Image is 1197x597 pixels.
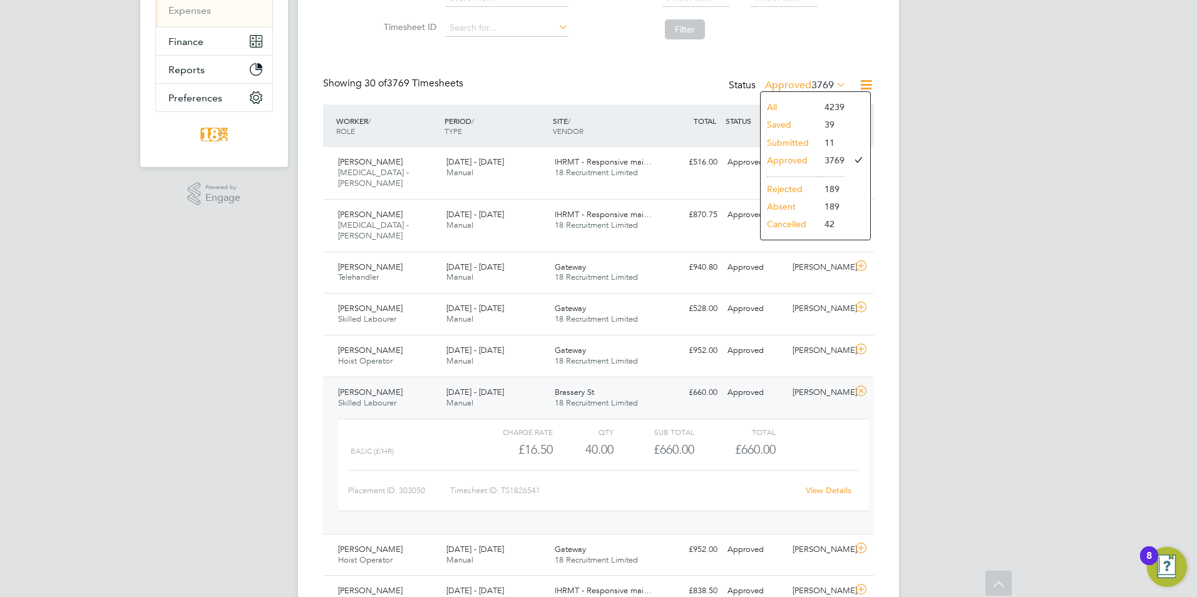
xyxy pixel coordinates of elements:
[806,485,851,496] a: View Details
[156,56,272,83] button: Reports
[446,554,473,565] span: Manual
[338,272,379,282] span: Telehandler
[555,156,652,167] span: IHRMT - Responsive mai…
[555,303,586,314] span: Gateway
[729,77,849,94] div: Status
[323,77,466,90] div: Showing
[553,439,614,460] div: 40.00
[788,340,853,361] div: [PERSON_NAME]
[788,382,853,403] div: [PERSON_NAME]
[446,156,504,167] span: [DATE] - [DATE]
[446,220,473,230] span: Manual
[338,345,403,355] span: [PERSON_NAME]
[555,387,594,397] span: Brassery St
[338,167,409,188] span: [MEDICAL_DATA] - [PERSON_NAME]
[550,110,658,142] div: SITE
[446,544,504,554] span: [DATE] - [DATE]
[1147,547,1187,587] button: Open Resource Center, 8 new notifications
[788,298,853,319] div: [PERSON_NAME]
[446,397,473,408] span: Manual
[348,481,450,501] div: Placement ID: 303050
[818,215,845,233] li: 42
[694,116,716,126] span: TOTAL
[446,314,473,324] span: Manual
[553,126,583,136] span: VENDOR
[446,303,504,314] span: [DATE] - [DATE]
[555,209,652,220] span: IHRMT - Responsive mai…
[446,209,504,220] span: [DATE] - [DATE]
[338,585,403,596] span: [PERSON_NAME]
[553,424,614,439] div: QTY
[205,182,240,193] span: Powered by
[722,340,788,361] div: Approved
[188,182,241,206] a: Powered byEngage
[657,539,722,560] div: £952.00
[555,554,638,565] span: 18 Recruitment Limited
[555,544,586,554] span: Gateway
[568,116,570,126] span: /
[818,134,845,151] li: 11
[657,382,722,403] div: £660.00
[156,28,272,55] button: Finance
[364,77,463,89] span: 3769 Timesheets
[555,262,586,272] span: Gateway
[168,4,211,16] a: Expenses
[657,257,722,278] div: £940.80
[555,167,638,178] span: 18 Recruitment Limited
[364,77,387,89] span: 30 of
[450,481,798,501] div: Timesheet ID: TS1826541
[441,110,550,142] div: PERIOD
[555,220,638,230] span: 18 Recruitment Limited
[722,152,788,173] div: Approved
[761,151,818,169] li: Approved
[338,303,403,314] span: [PERSON_NAME]
[471,116,474,126] span: /
[722,298,788,319] div: Approved
[555,585,652,596] span: IHRMT - Responsive mai…
[446,585,504,596] span: [DATE] - [DATE]
[472,424,553,439] div: Charge rate
[155,125,273,145] a: Go to home page
[657,205,722,225] div: £870.75
[761,98,818,116] li: All
[614,439,694,460] div: £660.00
[351,447,394,456] span: Basic (£/HR)
[338,156,403,167] span: [PERSON_NAME]
[338,220,409,241] span: [MEDICAL_DATA] - [PERSON_NAME]
[338,262,403,272] span: [PERSON_NAME]
[761,198,818,215] li: Absent
[555,314,638,324] span: 18 Recruitment Limited
[156,84,272,111] button: Preferences
[657,152,722,173] div: £516.00
[761,116,818,133] li: Saved
[446,272,473,282] span: Manual
[722,257,788,278] div: Approved
[665,19,705,39] button: Filter
[722,205,788,225] div: Approved
[722,110,788,132] div: STATUS
[338,355,393,366] span: Hoist Operator
[472,439,553,460] div: £16.50
[555,355,638,366] span: 18 Recruitment Limited
[818,198,845,215] li: 189
[614,424,694,439] div: Sub Total
[368,116,371,126] span: /
[333,110,441,142] div: WORKER
[338,544,403,554] span: [PERSON_NAME]
[338,387,403,397] span: [PERSON_NAME]
[657,298,722,319] div: £528.00
[338,397,396,408] span: Skilled Labourer
[735,442,776,457] span: £660.00
[765,79,846,91] label: Approved
[338,209,403,220] span: [PERSON_NAME]
[205,193,240,203] span: Engage
[818,98,845,116] li: 4239
[446,355,473,366] span: Manual
[555,272,638,282] span: 18 Recruitment Limited
[1146,556,1152,572] div: 8
[444,126,462,136] span: TYPE
[197,125,231,145] img: 18rec-logo-retina.png
[722,382,788,403] div: Approved
[761,134,818,151] li: Submitted
[657,340,722,361] div: £952.00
